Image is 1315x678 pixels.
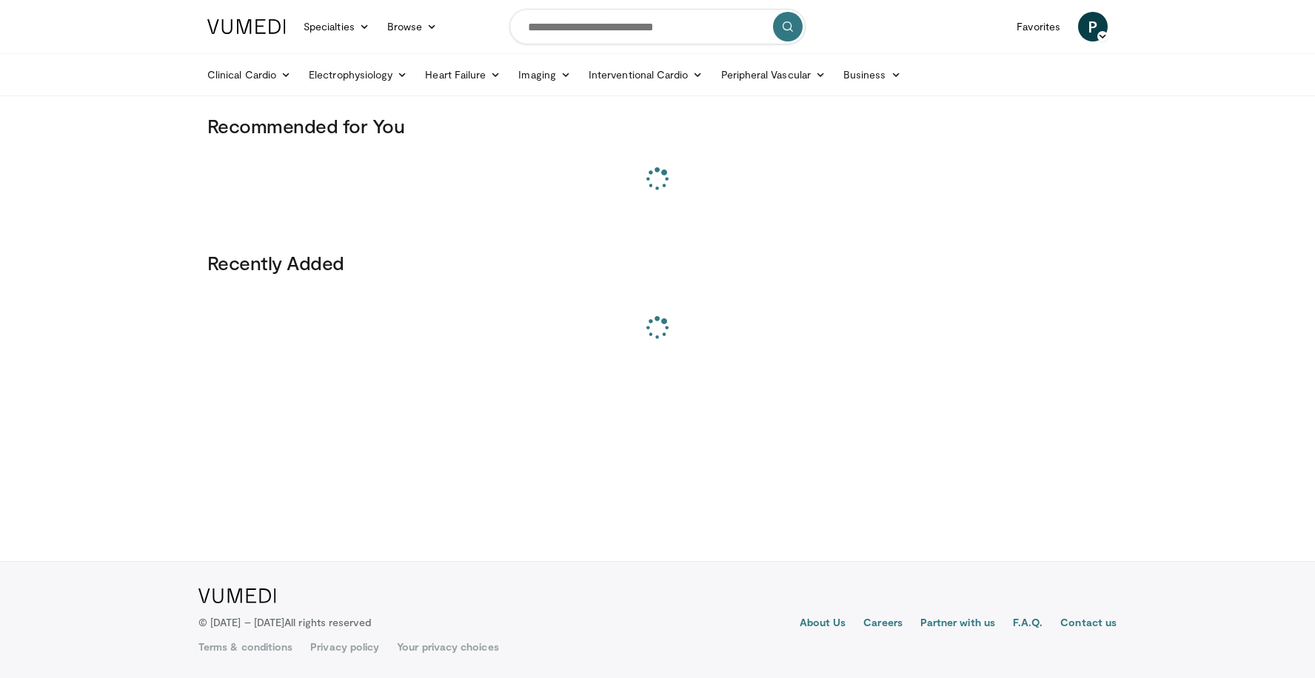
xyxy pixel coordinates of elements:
span: All rights reserved [284,616,371,628]
a: Careers [863,615,903,633]
a: F.A.Q. [1013,615,1043,633]
h3: Recommended for You [207,114,1108,138]
a: Heart Failure [416,60,509,90]
h3: Recently Added [207,251,1108,275]
a: Business [834,60,910,90]
a: Partner with us [920,615,995,633]
a: Favorites [1008,12,1069,41]
a: Clinical Cardio [198,60,300,90]
img: VuMedi Logo [207,19,286,34]
input: Search topics, interventions [509,9,806,44]
a: Specialties [295,12,378,41]
a: Your privacy choices [397,640,498,654]
a: Browse [378,12,446,41]
a: Privacy policy [310,640,379,654]
a: About Us [800,615,846,633]
img: VuMedi Logo [198,588,276,603]
a: Peripheral Vascular [712,60,834,90]
a: P [1078,12,1108,41]
a: Interventional Cardio [580,60,712,90]
a: Electrophysiology [300,60,416,90]
a: Imaging [509,60,580,90]
a: Terms & conditions [198,640,292,654]
p: © [DATE] – [DATE] [198,615,372,630]
a: Contact us [1060,615,1117,633]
